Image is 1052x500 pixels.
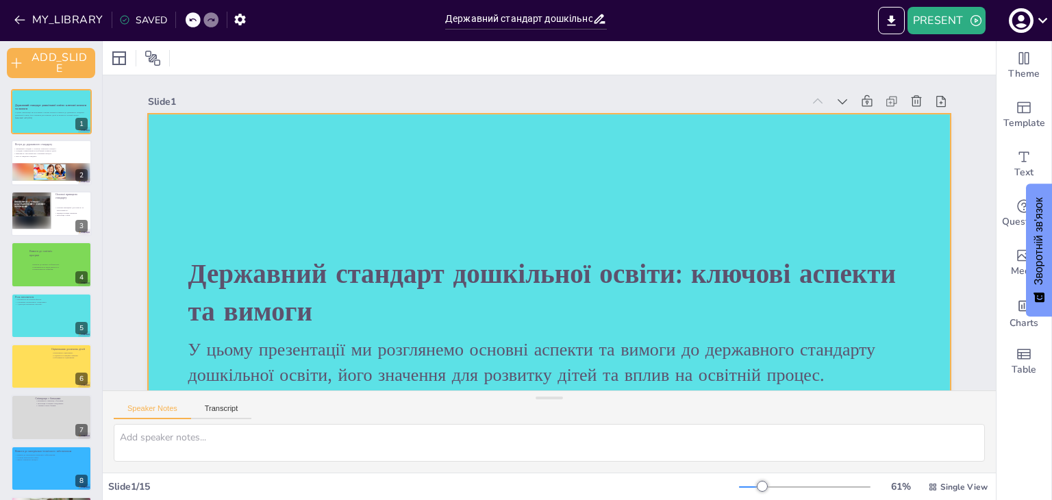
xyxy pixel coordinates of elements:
[52,246,68,262] button: Duplicate Slide
[1033,197,1044,285] font: Зворотній зв'язок
[15,458,88,461] p: Якість освітнього процесу.
[75,220,88,232] div: 3
[15,301,88,303] p: Створення сприятливого середовища.
[51,351,88,354] p: Комплексне оцінювання.
[15,295,88,299] p: Роль вихователя
[907,7,986,34] button: PRESENT
[75,424,88,436] div: 7
[71,144,88,160] button: Delete Slide
[55,192,88,200] p: Основні принципи стандарту
[75,322,88,334] div: 5
[11,191,92,236] div: https://cdn.sendsteps.com/images/logo/sendsteps_logo_white.pnghttps://cdn.sendsteps.com/images/lo...
[15,116,88,119] p: Generated with [URL]
[71,297,88,314] button: Delete Slide
[52,348,68,364] button: Duplicate Slide
[31,268,63,271] p: Інтерактивність навчання.
[119,14,167,27] div: SAVED
[52,195,68,212] button: Duplicate Slide
[51,357,88,360] p: Об'єктивність оцінювання.
[997,288,1051,337] div: Add charts and graphs
[1011,264,1038,279] span: Media
[15,298,88,301] p: Вихователь як ключова фігура.
[29,249,62,257] p: Вимоги до освітніх програм
[11,293,92,338] div: https://cdn.sendsteps.com/images/logo/sendsteps_logo_white.pnghttps://cdn.sendsteps.com/images/lo...
[108,480,739,493] div: Slide 1 / 15
[35,402,88,405] p: Інтеграція в сімейне середовище.
[35,405,88,408] p: Активна участь батьків.
[445,9,592,29] input: INSERT_TITLE
[75,118,88,130] div: 1
[15,112,88,116] p: У цьому презентації ми розглянемо основні аспекти та вимоги до державного стандарту дошкільної ос...
[940,482,988,492] span: Single View
[13,149,86,152] p: Стандарт спрямований на всебічний розвиток дітей.
[52,297,68,314] button: Duplicate Slide
[13,152,86,155] p: Важливість залучення всіх учасників процесу.
[71,195,88,212] button: Delete Slide
[148,95,802,108] div: Slide 1
[1014,165,1034,180] span: Text
[75,169,88,182] div: 2
[997,337,1051,386] div: Add a table
[1010,316,1038,331] span: Charts
[11,446,92,491] div: 8
[878,7,905,34] button: EXPORT_TO_POWERPOINT
[11,140,92,185] div: https://cdn.sendsteps.com/images/logo/sendsteps_logo_white.pnghttps://cdn.sendsteps.com/images/lo...
[31,264,63,266] p: Вимоги до вікових особливостей.
[35,397,88,401] p: Співпраця з батьками
[997,140,1051,189] div: Add text boxes
[11,344,92,389] div: https://cdn.sendsteps.com/images/logo/sendsteps_logo_white.pnghttps://cdn.sendsteps.com/images/lo...
[884,480,917,493] div: 61 %
[1003,116,1045,131] span: Template
[15,303,88,305] p: Адаптація навчальних програм.
[71,450,88,466] button: Delete Slide
[997,41,1051,90] div: Change the overall theme
[52,144,68,160] button: Duplicate Slide
[1012,362,1036,377] span: Table
[15,456,88,459] p: Сучасні технології в освіті.
[114,404,191,419] button: Speaker Notes
[7,48,95,78] button: ADD_SLIDE
[71,93,88,110] button: Delete Slide
[188,337,910,387] p: У цьому презентації ми розглянемо основні аспекти та вимоги до державного стандарту дошкільної ос...
[51,354,88,357] p: Соціальні та емоційні навички.
[75,373,88,385] div: 6
[54,214,86,217] p: Інтеграція освіти.
[997,238,1051,288] div: Add images, graphics, shapes or video
[13,147,86,149] p: Державний стандарт є основою освітнього процесу.
[54,212,86,214] p: Індивідуалізація навчання.
[145,50,161,66] span: Position
[188,255,896,329] strong: Державний стандарт дошкільної освіти: ключові аспекти та вимоги
[15,142,88,146] p: Вступ до державного стандарту
[13,154,86,157] p: Цілі та завдання стандарту.
[15,103,86,111] strong: Державний стандарт дошкільної освіти: ключові аспекти та вимоги
[11,395,92,440] div: 7
[1008,66,1040,82] span: Theme
[52,450,68,466] button: Duplicate Slide
[35,400,88,403] p: Важливість співпраці з батьками.
[15,449,88,453] p: Вимоги до матеріально-технічного забезпечення
[997,90,1051,140] div: Add ready made slides
[1026,184,1052,316] button: Зворотній зв'язок - Показати опитування
[191,404,252,419] button: Transcript
[11,242,92,287] div: https://cdn.sendsteps.com/images/logo/sendsteps_logo_white.pnghttps://cdn.sendsteps.com/images/lo...
[15,453,88,456] p: Вимоги до матеріально-технічного забезпечення.
[71,348,88,364] button: Delete Slide
[71,246,88,262] button: Delete Slide
[31,266,63,268] p: Різноманітність видів діяльності.
[11,89,92,134] div: https://cdn.sendsteps.com/images/logo/sendsteps_logo_white.pnghttps://cdn.sendsteps.com/images/lo...
[75,475,88,487] div: 8
[75,271,88,284] div: 4
[51,347,88,351] p: Оцінювання досягнень дітей
[71,399,88,415] button: Delete Slide
[188,387,910,412] p: Generated with [URL]
[1002,214,1047,229] span: Questions
[108,47,130,69] div: Layout
[52,399,68,415] button: Duplicate Slide
[997,189,1051,238] div: Get real-time input from your audience
[10,9,109,31] button: MY_LIBRARY
[52,93,68,110] button: Duplicate Slide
